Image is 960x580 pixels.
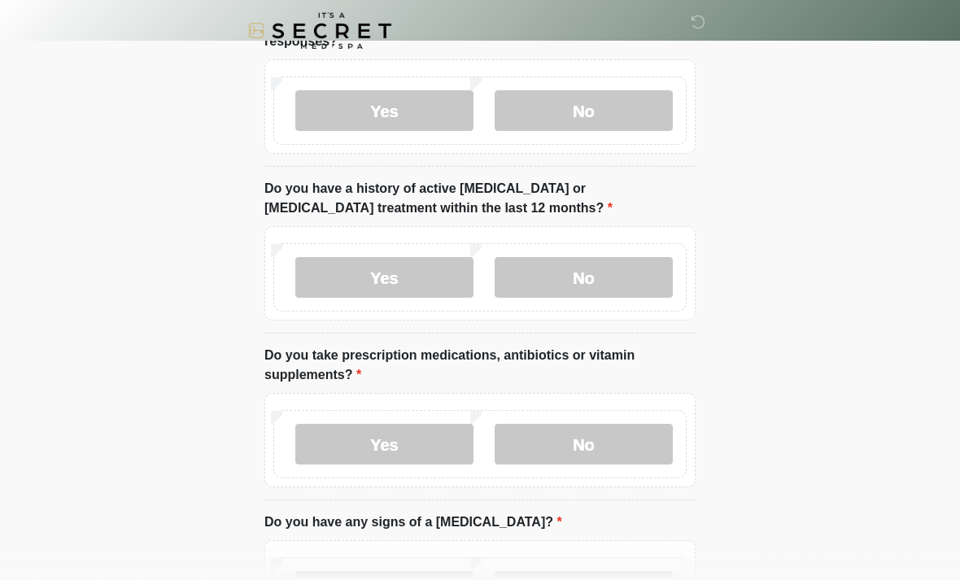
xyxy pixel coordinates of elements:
[264,346,696,385] label: Do you take prescription medications, antibiotics or vitamin supplements?
[495,257,673,298] label: No
[295,90,473,131] label: Yes
[248,12,391,49] img: It's A Secret Med Spa Logo
[495,90,673,131] label: No
[295,424,473,464] label: Yes
[295,257,473,298] label: Yes
[264,179,696,218] label: Do you have a history of active [MEDICAL_DATA] or [MEDICAL_DATA] treatment within the last 12 mon...
[264,512,562,532] label: Do you have any signs of a [MEDICAL_DATA]?
[495,424,673,464] label: No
